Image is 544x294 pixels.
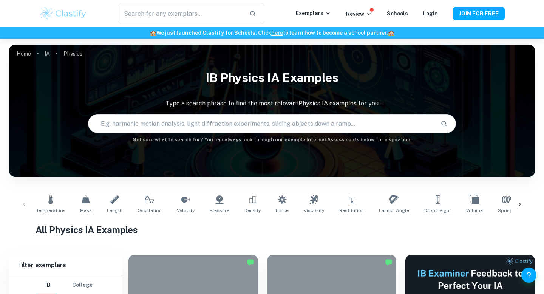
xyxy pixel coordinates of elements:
a: Login [423,11,438,17]
input: Search for any exemplars... [119,3,243,24]
img: Marked [385,258,393,266]
img: Clastify logo [39,6,87,21]
span: Pressure [210,207,229,214]
span: Viscosity [304,207,324,214]
p: Physics [63,50,82,58]
h6: Filter exemplars [9,255,122,276]
a: Home [17,48,31,59]
img: Marked [247,258,254,266]
h6: We just launched Clastify for Schools. Click to learn how to become a school partner. [2,29,542,37]
h1: All Physics IA Examples [36,223,509,237]
span: Temperature [36,207,65,214]
span: 🏫 [388,30,394,36]
span: Length [107,207,122,214]
span: Velocity [177,207,195,214]
p: Review [346,10,372,18]
span: Mass [80,207,92,214]
a: Schools [387,11,408,17]
p: Type a search phrase to find the most relevant Physics IA examples for you [9,99,535,108]
button: Search [437,117,450,130]
span: Springs [498,207,515,214]
h6: Not sure what to search for? You can always look through our example Internal Assessments below f... [9,136,535,144]
span: Drop Height [424,207,451,214]
span: Force [276,207,289,214]
span: Launch Angle [379,207,409,214]
span: Restitution [339,207,364,214]
button: Help and Feedback [521,268,536,283]
h1: IB Physics IA examples [9,66,535,90]
input: E.g. harmonic motion analysis, light diffraction experiments, sliding objects down a ramp... [88,113,434,134]
span: 🏫 [150,30,156,36]
a: IA [45,48,50,59]
button: JOIN FOR FREE [453,7,505,20]
span: Volume [466,207,483,214]
span: Density [244,207,261,214]
a: here [271,30,283,36]
p: Exemplars [296,9,331,17]
span: Oscillation [138,207,162,214]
